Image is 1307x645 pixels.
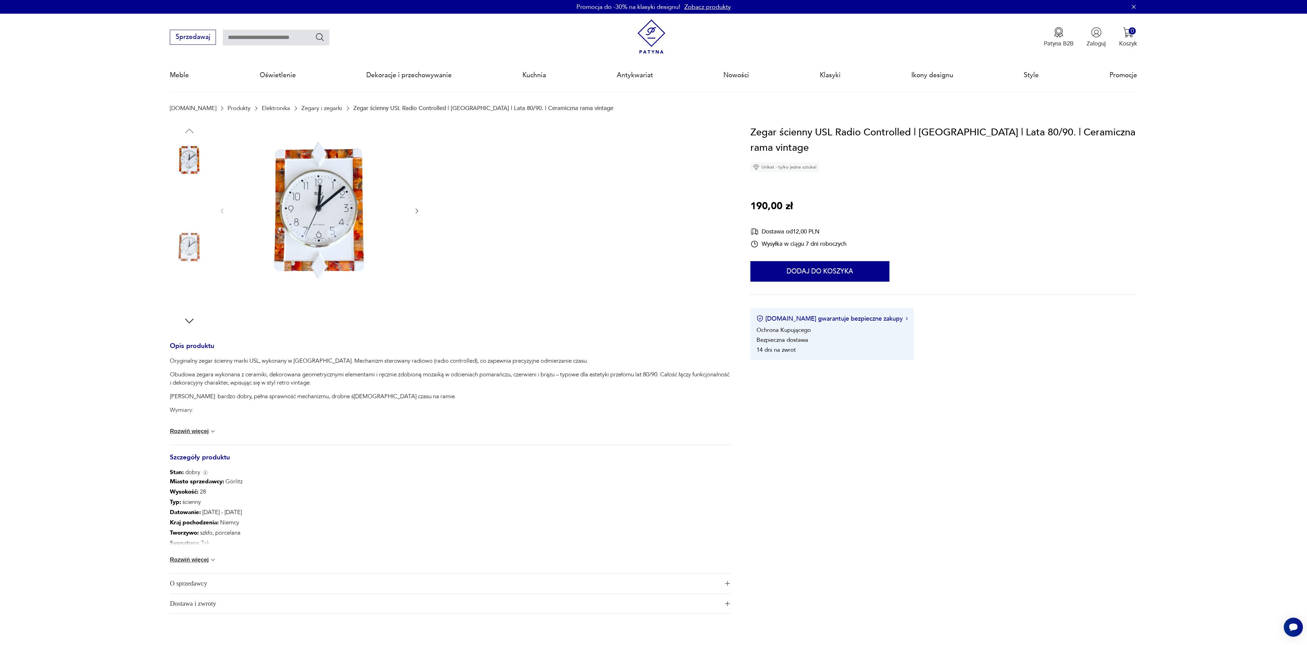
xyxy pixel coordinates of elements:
p: 190,00 zł [750,199,793,214]
p: ścienny [170,497,243,507]
b: Kraj pochodzenia : [170,519,219,526]
a: Klasyki [820,59,841,91]
button: [DOMAIN_NAME] gwarantuje bezpieczne zakupy [757,314,908,323]
img: Ikona medalu [1053,27,1064,38]
p: Obudowa zegara wykonana z ceramiki, dekorowana geometrycznymi elementami i ręcznie zdobioną mozai... [170,371,731,387]
b: Typ : [170,498,181,506]
button: Sprzedawaj [170,30,216,45]
a: Produkty [228,105,250,111]
img: Zdjęcie produktu Zegar ścienny USL Radio Controlled | Niemcy | Lata 80/90. | Ceramiczna rama vintage [170,271,209,310]
a: Zobacz produkty [684,3,731,11]
h1: Zegar ścienny USL Radio Controlled | [GEOGRAPHIC_DATA] | Lata 80/90. | Ceramiczna rama vintage [750,125,1137,156]
img: Zdjęcie produktu Zegar ścienny USL Radio Controlled | Niemcy | Lata 80/90. | Ceramiczna rama vintage [170,184,209,223]
button: Patyna B2B [1044,27,1074,48]
span: O sprzedawcy [170,574,719,593]
button: Rozwiń więcej [170,556,216,563]
button: Dodaj do koszyka [750,261,889,282]
li: Bezpieczna dostawa [757,336,808,344]
a: Sprzedawaj [170,35,216,40]
img: Zdjęcie produktu Zegar ścienny USL Radio Controlled | Niemcy | Lata 80/90. | Ceramiczna rama vintage [170,228,209,267]
p: 28 [170,487,243,497]
div: 0 [1129,27,1136,35]
a: Elektronika [262,105,290,111]
button: Zaloguj [1087,27,1106,48]
a: Ikony designu [911,59,953,91]
a: Oświetlenie [260,59,296,91]
a: Antykwariat [617,59,653,91]
a: Zegary i zegarki [301,105,342,111]
p: Oryginalny zegar ścienny marki USL, wykonany w [GEOGRAPHIC_DATA]. Mechanizm sterowany radiowo (ra... [170,357,731,365]
img: chevron down [209,556,216,563]
span: Dostawa i zwroty [170,594,719,614]
iframe: Smartsupp widget button [1284,618,1303,637]
button: Ikona plusaO sprzedawcy [170,574,731,593]
img: Ikona strzałki w prawo [906,317,908,320]
li: 14 dni na zwrot [757,346,796,354]
p: Patyna B2B [1044,40,1074,48]
p: [PERSON_NAME]: bardzo dobry, pełna sprawność mechanizmu, drobne ś[DEMOGRAPHIC_DATA] czasu na ramie. [170,392,731,401]
p: Zaloguj [1087,40,1106,48]
a: Meble [170,59,189,91]
img: Ikonka użytkownika [1091,27,1102,38]
span: dobry [170,468,200,476]
button: Szukaj [315,32,325,42]
img: Info icon [202,470,208,475]
b: Tworzywo : [170,529,199,537]
img: Zdjęcie produktu Zegar ścienny USL Radio Controlled | Niemcy | Lata 80/90. | Ceramiczna rama vintage [234,125,405,296]
b: Stan: [170,468,184,476]
a: Kuchnia [522,59,546,91]
a: [DOMAIN_NAME] [170,105,216,111]
img: Ikona dostawy [750,227,759,236]
p: Wymiary: [170,406,731,414]
a: Style [1024,59,1039,91]
img: chevron down [209,428,216,435]
a: Dekoracje i przechowywanie [366,59,452,91]
img: Patyna - sklep z meblami i dekoracjami vintage [634,19,669,54]
img: Ikona certyfikatu [757,315,763,322]
p: szkło, porcelana [170,528,243,538]
a: Ikona medaluPatyna B2B [1044,27,1074,48]
img: Ikona plusa [725,601,730,606]
button: 0Koszyk [1119,27,1137,48]
p: Niemcy [170,518,243,528]
button: Ikona plusaDostawa i zwroty [170,594,731,614]
b: Miasto sprzedawcy : [170,478,224,485]
b: Wysokość : [170,488,199,496]
h3: Szczegóły produktu [170,455,731,469]
div: Wysyłka w ciągu 7 dni roboczych [750,240,846,248]
p: Koszyk [1119,40,1137,48]
p: Promocja do -30% na klasyki designu! [576,3,680,11]
p: Tak [170,538,243,548]
img: Ikona diamentu [753,164,759,170]
h3: Opis produktu [170,344,731,357]
p: Zegar ścienny USL Radio Controlled | [GEOGRAPHIC_DATA] | Lata 80/90. | Ceramiczna rama vintage [353,105,613,111]
img: Ikona plusa [725,581,730,586]
div: Dostawa od 12,00 PLN [750,227,846,236]
img: Ikona koszyka [1123,27,1133,38]
a: Promocje [1109,59,1137,91]
p: Görlitz [170,476,243,487]
img: Zdjęcie produktu Zegar ścienny USL Radio Controlled | Niemcy | Lata 80/90. | Ceramiczna rama vintage [170,140,209,179]
li: Ochrona Kupującego [757,326,811,334]
button: Rozwiń więcej [170,428,216,435]
b: Sygnatura : [170,539,200,547]
div: Unikat - tylko jedna sztuka! [750,162,819,172]
b: Datowanie : [170,508,201,516]
a: Nowości [723,59,749,91]
p: [DATE] - [DATE] [170,507,243,518]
